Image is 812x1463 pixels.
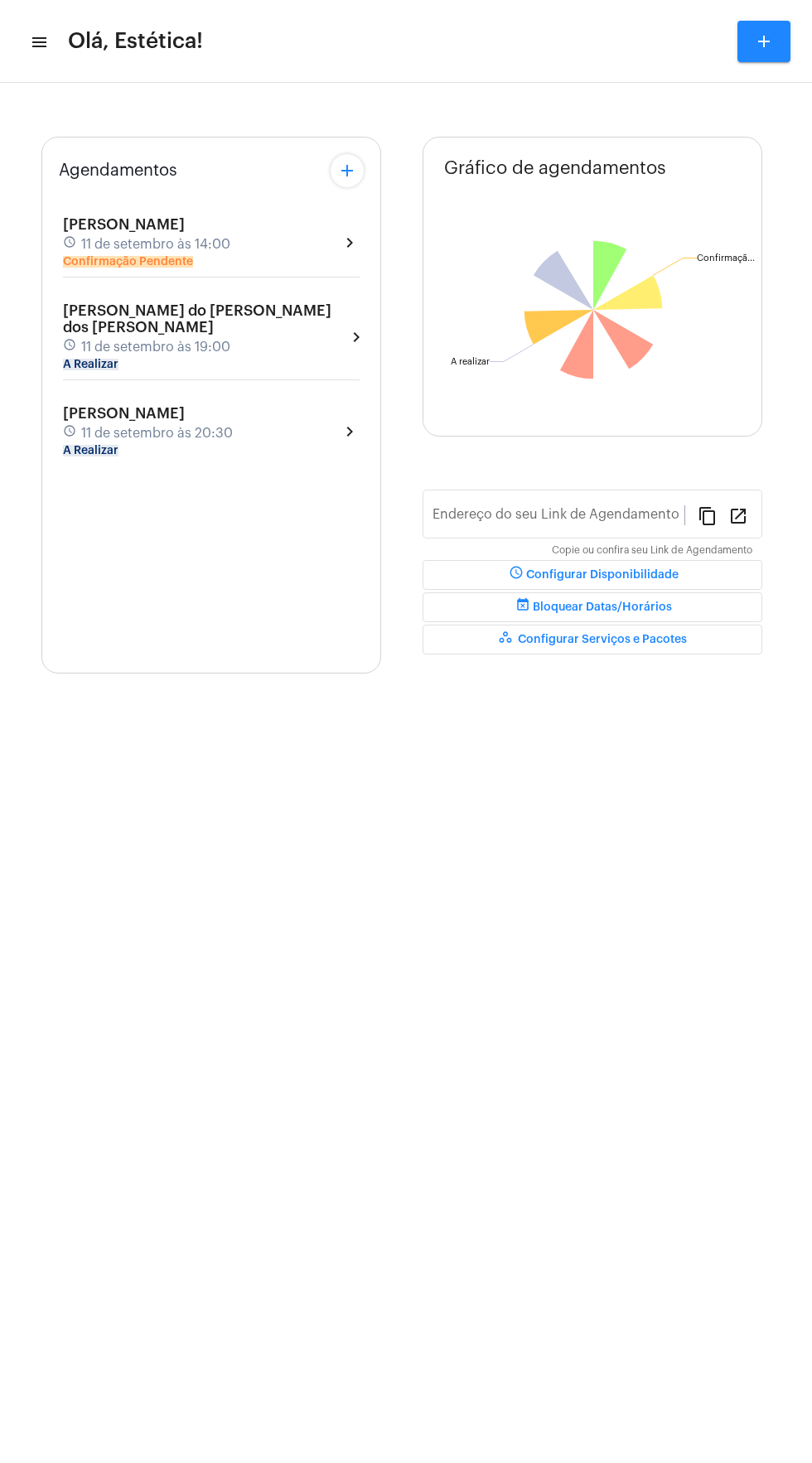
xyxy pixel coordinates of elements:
mat-chip: A Realizar [63,359,118,370]
span: Agendamentos [59,162,177,180]
mat-icon: workspaces_outlined [498,630,518,649]
mat-icon: chevron_right [340,233,360,253]
span: [PERSON_NAME] do [PERSON_NAME] dos [PERSON_NAME] [63,303,331,335]
span: 11 de setembro às 19:00 [81,340,230,355]
span: Olá, Estética! [68,28,203,55]
span: 11 de setembro às 20:30 [81,426,233,441]
span: [PERSON_NAME] [63,217,185,232]
span: Configurar Disponibilidade [506,569,679,581]
span: Gráfico de agendamentos [444,158,666,178]
button: Configurar Disponibilidade [423,560,762,590]
mat-icon: open_in_new [728,505,748,525]
mat-icon: schedule [63,424,78,442]
text: A realizar [451,357,490,366]
mat-chip: Confirmação Pendente [63,256,193,268]
button: Bloquear Datas/Horários [423,592,762,622]
mat-icon: add [754,31,774,51]
span: Configurar Serviços e Pacotes [498,634,687,645]
mat-icon: sidenav icon [30,32,46,52]
mat-chip: A Realizar [63,445,118,456]
span: [PERSON_NAME] [63,406,185,421]
mat-icon: add [337,161,357,181]
input: Link [433,510,684,525]
mat-icon: chevron_right [340,422,360,442]
mat-icon: schedule [63,235,78,253]
text: Confirmaçã... [697,253,755,263]
mat-hint: Copie ou confira seu Link de Agendamento [552,545,752,557]
mat-icon: chevron_right [346,327,360,347]
mat-icon: event_busy [513,597,533,617]
mat-icon: schedule [63,338,78,356]
mat-icon: schedule [506,565,526,585]
span: 11 de setembro às 14:00 [81,237,230,252]
span: Bloquear Datas/Horários [513,601,672,613]
button: Configurar Serviços e Pacotes [423,625,762,654]
mat-icon: content_copy [698,505,718,525]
